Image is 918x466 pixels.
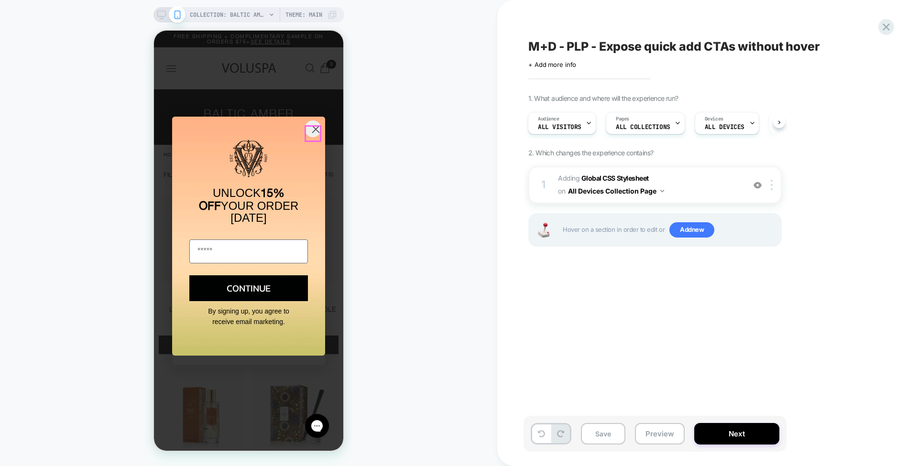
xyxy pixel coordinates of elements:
button: Close dialog [151,90,167,107]
span: UNLOCK YOUR ORDER [DATE] [45,156,145,194]
b: Global CSS Stylesheet [581,174,649,182]
span: Theme: MAIN [285,7,322,22]
span: 2. Which changes the experience contains? [528,149,653,157]
img: Voluspa [71,104,119,152]
button: Next [694,423,779,444]
span: + Add more info [528,61,576,68]
button: CONTINUE [35,245,154,271]
span: Audience [538,116,559,122]
input: Email [35,209,154,233]
img: Joystick [534,223,553,238]
span: ALL DEVICES [705,124,744,130]
span: ALL COLLECTIONS [616,124,670,130]
span: Hover on a section in order to edit or [563,222,776,238]
img: close [771,180,773,190]
button: All Devices Collection Page [568,184,664,198]
img: down arrow [660,190,664,192]
div: 1 [539,175,548,195]
button: Save [581,423,625,444]
button: Preview [635,423,685,444]
span: 1. What audience and where will the experience run? [528,94,678,102]
span: Devices [705,116,723,122]
span: M+D - PLP - Expose quick add CTAs without hover [528,39,820,54]
span: By signing up, you agree to receive email marketing. [54,277,135,295]
span: Pages [616,116,629,122]
img: crossed eye [754,181,762,189]
span: COLLECTION: Baltic Amber (Category) [190,7,266,22]
span: on [558,185,565,197]
span: Add new [669,222,714,238]
iframe: Gorgias live chat messenger [146,380,180,411]
span: All Visitors [538,124,581,130]
span: 15% OFF [45,155,131,181]
span: Adding [558,172,740,198]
